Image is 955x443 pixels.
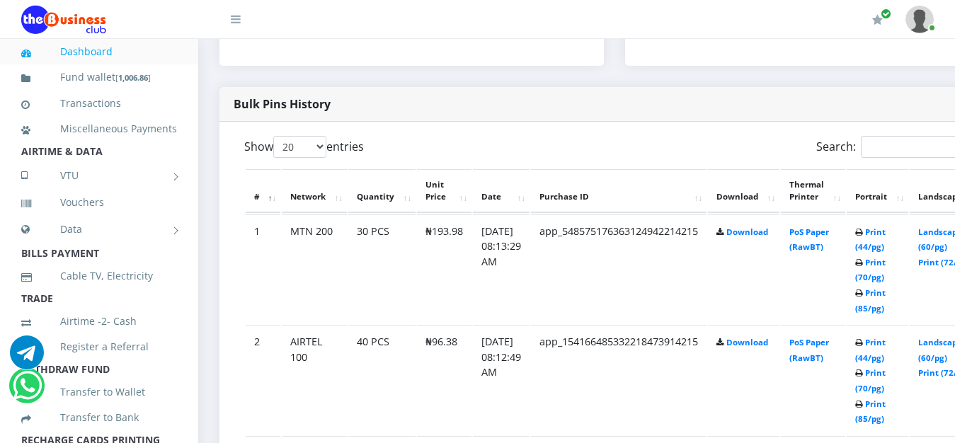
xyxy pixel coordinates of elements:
[246,169,280,213] th: #: activate to sort column descending
[10,346,44,369] a: Chat for support
[855,337,886,363] a: Print (44/pg)
[726,226,768,237] a: Download
[905,6,934,33] img: User
[531,214,707,324] td: app_548575176363124942214215
[118,72,148,83] b: 1,006.86
[855,287,886,313] a: Print (85/pg)
[855,226,886,253] a: Print (44/pg)
[708,169,779,213] th: Download: activate to sort column ascending
[855,257,886,283] a: Print (70/pg)
[244,136,364,158] label: Show entries
[21,6,106,34] img: Logo
[348,214,416,324] td: 30 PCS
[531,169,707,213] th: Purchase ID: activate to sort column ascending
[781,169,845,213] th: Thermal Printer: activate to sort column ascending
[21,113,177,145] a: Miscellaneous Payments
[855,367,886,393] a: Print (70/pg)
[21,87,177,120] a: Transactions
[789,337,829,363] a: PoS Paper (RawBT)
[21,260,177,292] a: Cable TV, Electricity
[273,136,326,158] select: Showentries
[726,337,768,347] a: Download
[417,169,471,213] th: Unit Price: activate to sort column ascending
[473,214,530,324] td: [DATE] 08:13:29 AM
[348,169,416,213] th: Quantity: activate to sort column ascending
[789,226,829,253] a: PoS Paper (RawBT)
[282,169,347,213] th: Network: activate to sort column ascending
[246,214,280,324] td: 1
[531,325,707,435] td: app_154166485332218473914215
[246,325,280,435] td: 2
[13,379,42,403] a: Chat for support
[21,212,177,247] a: Data
[417,325,471,435] td: ₦96.38
[282,214,347,324] td: MTN 200
[21,305,177,338] a: Airtime -2- Cash
[21,158,177,193] a: VTU
[855,398,886,425] a: Print (85/pg)
[21,330,177,363] a: Register a Referral
[21,376,177,408] a: Transfer to Wallet
[21,61,177,94] a: Fund wallet[1,006.86]
[21,35,177,68] a: Dashboard
[21,186,177,219] a: Vouchers
[348,325,416,435] td: 40 PCS
[847,169,908,213] th: Portrait: activate to sort column ascending
[473,169,530,213] th: Date: activate to sort column ascending
[872,14,883,25] i: Renew/Upgrade Subscription
[21,401,177,434] a: Transfer to Bank
[282,325,347,435] td: AIRTEL 100
[473,325,530,435] td: [DATE] 08:12:49 AM
[881,8,891,19] span: Renew/Upgrade Subscription
[234,96,331,112] strong: Bulk Pins History
[115,72,151,83] small: [ ]
[417,214,471,324] td: ₦193.98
